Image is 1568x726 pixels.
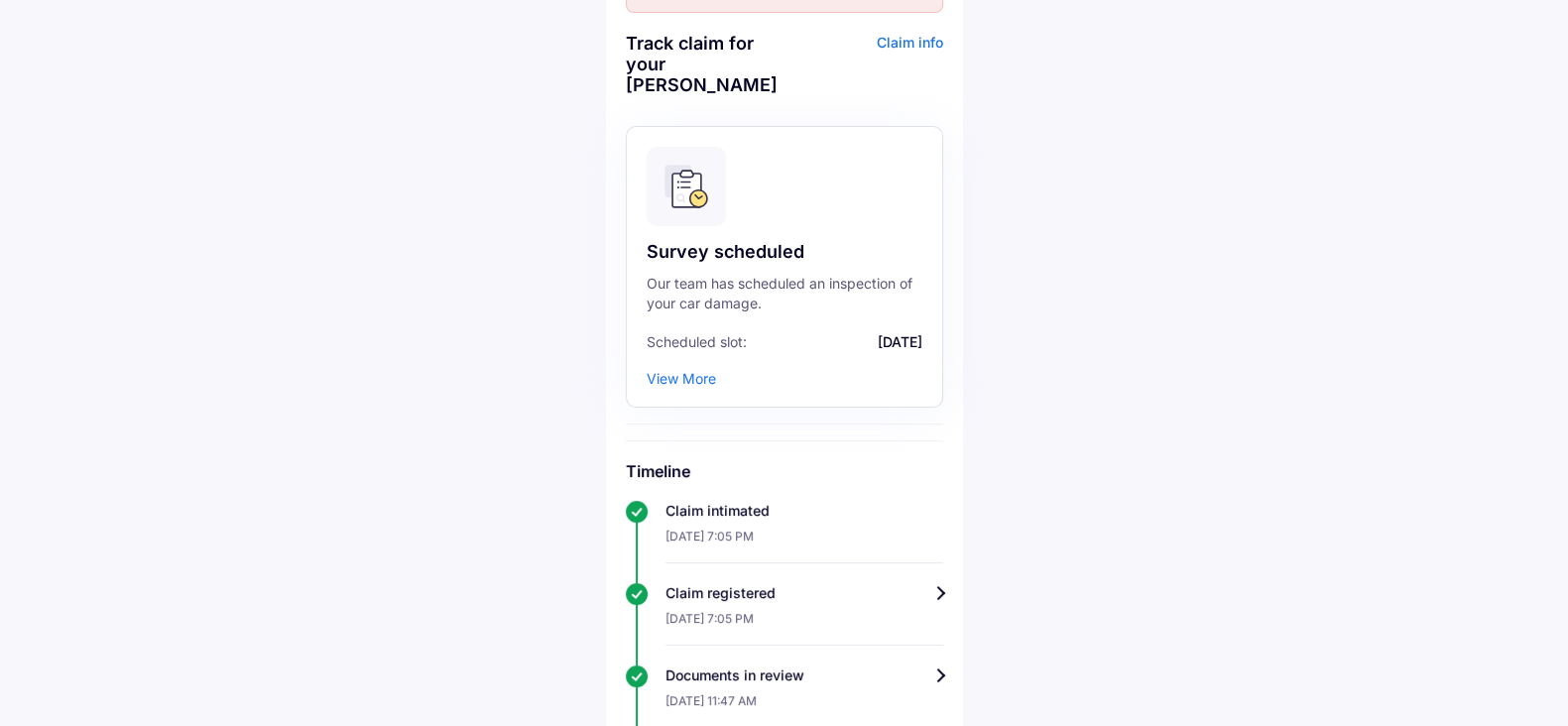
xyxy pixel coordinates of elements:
span: [DATE] [752,333,922,350]
div: Track claim for your [PERSON_NAME] [626,33,780,95]
div: [DATE] 7:05 PM [665,603,943,646]
div: Our team has scheduled an inspection of your car damage. [647,274,922,313]
div: Survey scheduled [647,240,922,264]
div: Claim info [789,33,943,110]
div: View More [647,370,716,387]
div: [DATE] 7:05 PM [665,521,943,563]
div: Claim registered [665,583,943,603]
div: Claim intimated [665,501,943,521]
div: Documents in review [665,665,943,685]
span: Scheduled slot: [647,333,747,350]
h6: Timeline [626,461,943,481]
